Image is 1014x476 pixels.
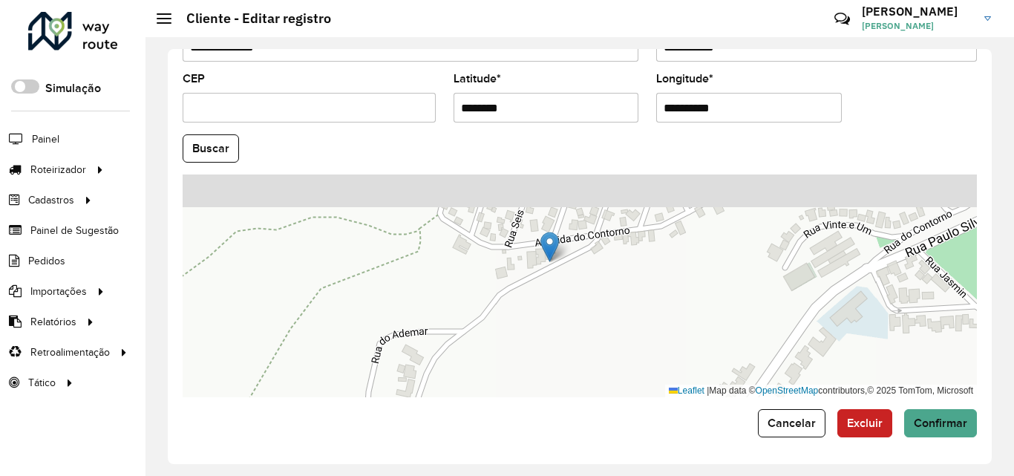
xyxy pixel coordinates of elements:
[837,409,892,437] button: Excluir
[756,385,819,396] a: OpenStreetMap
[28,192,74,208] span: Cadastros
[30,162,86,177] span: Roteirizador
[904,409,977,437] button: Confirmar
[454,70,501,88] label: Latitude
[183,134,239,163] button: Buscar
[914,417,967,429] span: Confirmar
[183,70,205,88] label: CEP
[28,253,65,269] span: Pedidos
[32,131,59,147] span: Painel
[28,375,56,391] span: Tático
[665,385,977,397] div: Map data © contributors,© 2025 TomTom, Microsoft
[707,385,709,396] span: |
[826,3,858,35] a: Contato Rápido
[768,417,816,429] span: Cancelar
[847,417,883,429] span: Excluir
[758,409,825,437] button: Cancelar
[30,284,87,299] span: Importações
[540,232,559,262] img: Marker
[862,4,973,19] h3: [PERSON_NAME]
[656,70,713,88] label: Longitude
[45,79,101,97] label: Simulação
[669,385,704,396] a: Leaflet
[30,345,110,360] span: Retroalimentação
[30,223,119,238] span: Painel de Sugestão
[30,314,76,330] span: Relatórios
[171,10,331,27] h2: Cliente - Editar registro
[862,19,973,33] span: [PERSON_NAME]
